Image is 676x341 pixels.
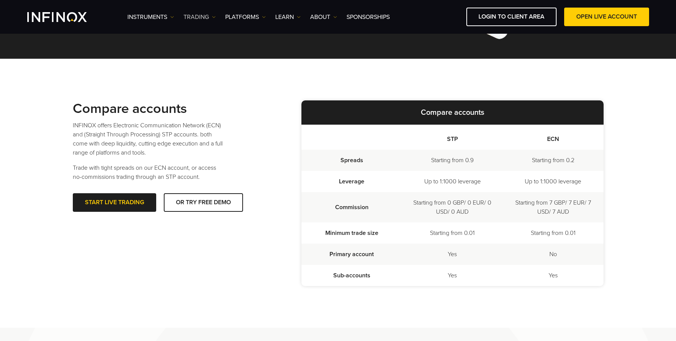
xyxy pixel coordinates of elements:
[503,192,604,222] td: Starting from 7 GBP/ 7 EUR/ 7 USD/ 7 AUD
[301,265,402,286] td: Sub-accounts
[402,192,503,222] td: Starting from 0 GBP/ 0 EUR/ 0 USD/ 0 AUD
[466,8,557,26] a: LOGIN TO CLIENT AREA
[503,265,604,286] td: Yes
[184,13,216,22] a: TRADING
[402,125,503,150] th: STP
[301,192,402,222] td: Commission
[301,171,402,192] td: Leverage
[73,163,224,181] p: Trade with tight spreads on our ECN account, or access no-commissions trading through an STP acco...
[27,12,105,22] a: INFINOX Logo
[310,13,337,22] a: ABOUT
[503,171,604,192] td: Up to 1:1000 leverage
[127,13,174,22] a: Instruments
[164,193,243,212] a: OR TRY FREE DEMO
[402,265,503,286] td: Yes
[301,222,402,244] td: Minimum trade size
[503,222,604,244] td: Starting from 0.01
[402,171,503,192] td: Up to 1:1000 leverage
[275,13,301,22] a: Learn
[402,150,503,171] td: Starting from 0.9
[73,100,187,117] strong: Compare accounts
[421,108,484,117] strong: Compare accounts
[402,244,503,265] td: Yes
[301,244,402,265] td: Primary account
[503,150,604,171] td: Starting from 0.2
[402,222,503,244] td: Starting from 0.01
[564,8,649,26] a: OPEN LIVE ACCOUNT
[301,150,402,171] td: Spreads
[347,13,390,22] a: SPONSORSHIPS
[503,244,604,265] td: No
[225,13,266,22] a: PLATFORMS
[503,125,604,150] th: ECN
[73,121,224,157] p: INFINOX offers Electronic Communication Network (ECN) and (Straight Through Processing) STP accou...
[73,193,156,212] a: START LIVE TRADING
